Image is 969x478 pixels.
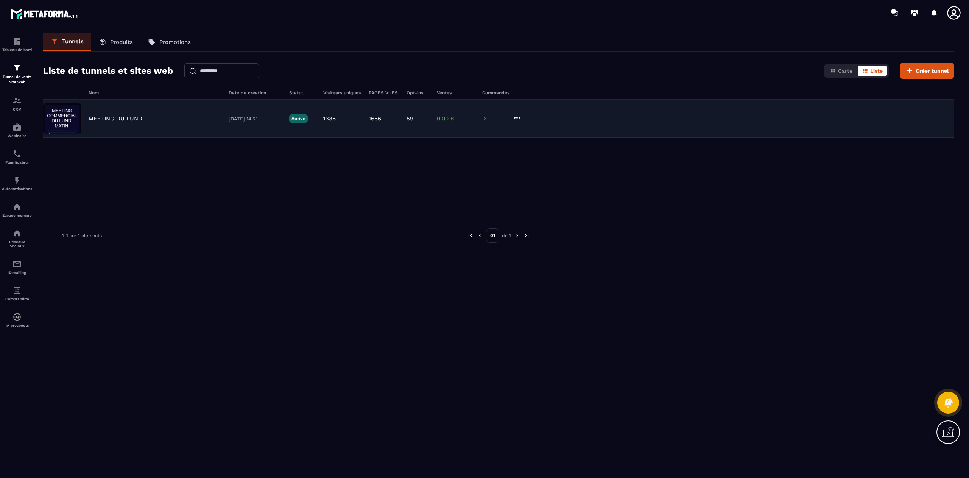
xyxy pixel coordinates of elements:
[858,66,887,76] button: Liste
[91,33,140,51] a: Produits
[838,68,852,74] span: Carte
[437,115,475,122] p: 0,00 €
[467,232,474,239] img: prev
[12,229,22,238] img: social-network
[2,270,32,275] p: E-mailing
[437,90,475,95] h6: Ventes
[89,90,221,95] h6: Nom
[2,297,32,301] p: Comptabilité
[2,160,32,164] p: Planificateur
[916,67,949,75] span: Créer tunnel
[2,31,32,58] a: formationformationTableau de bord
[2,254,32,280] a: emailemailE-mailing
[11,7,79,20] img: logo
[2,144,32,170] a: schedulerschedulerPlanificateur
[323,90,361,95] h6: Visiteurs uniques
[12,259,22,269] img: email
[12,37,22,46] img: formation
[514,232,520,239] img: next
[2,280,32,307] a: accountantaccountantComptabilité
[826,66,857,76] button: Carte
[229,90,282,95] h6: Date de création
[502,233,511,239] p: de 1
[62,38,84,45] p: Tunnels
[407,90,429,95] h6: Opt-ins
[2,213,32,217] p: Espace membre
[477,232,483,239] img: prev
[2,197,32,223] a: automationsautomationsEspace membre
[62,233,102,238] p: 1-1 sur 1 éléments
[369,115,381,122] p: 1666
[523,232,530,239] img: next
[289,114,308,123] p: Active
[407,115,413,122] p: 59
[289,90,316,95] h6: Statut
[2,134,32,138] p: Webinaire
[12,63,22,72] img: formation
[229,116,282,122] p: [DATE] 14:21
[12,312,22,322] img: automations
[159,39,191,45] p: Promotions
[12,286,22,295] img: accountant
[2,170,32,197] a: automationsautomationsAutomatisations
[486,228,499,243] p: 01
[2,223,32,254] a: social-networksocial-networkRéseaux Sociaux
[43,103,81,134] img: image
[2,240,32,248] p: Réseaux Sociaux
[2,187,32,191] p: Automatisations
[369,90,399,95] h6: PAGES VUES
[110,39,133,45] p: Produits
[12,202,22,211] img: automations
[140,33,198,51] a: Promotions
[482,115,505,122] p: 0
[12,96,22,105] img: formation
[2,48,32,52] p: Tableau de bord
[43,33,91,51] a: Tunnels
[323,115,336,122] p: 1338
[2,117,32,144] a: automationsautomationsWebinaire
[2,58,32,91] a: formationformationTunnel de vente Site web
[12,149,22,158] img: scheduler
[870,68,883,74] span: Liste
[2,74,32,85] p: Tunnel de vente Site web
[482,90,509,95] h6: Commandes
[43,63,173,78] h2: Liste de tunnels et sites web
[89,115,144,122] p: MEETING DU LUNDI
[2,107,32,111] p: CRM
[12,123,22,132] img: automations
[2,323,32,328] p: IA prospects
[2,91,32,117] a: formationformationCRM
[900,63,954,79] button: Créer tunnel
[12,176,22,185] img: automations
